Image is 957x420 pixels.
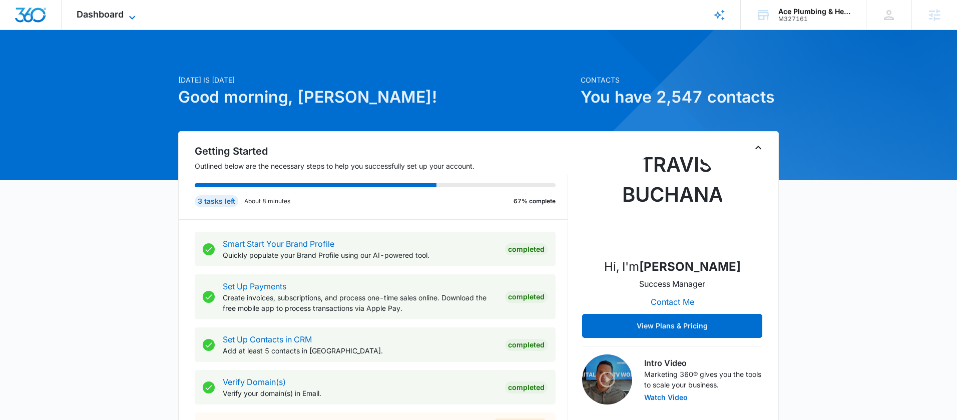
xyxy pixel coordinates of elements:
div: Completed [505,381,548,393]
h3: Intro Video [644,357,762,369]
strong: [PERSON_NAME] [639,259,741,274]
h1: Good morning, [PERSON_NAME]! [178,85,575,109]
a: Verify Domain(s) [223,377,286,387]
button: Contact Me [641,290,704,314]
a: Set Up Payments [223,281,286,291]
p: Hi, I'm [604,258,741,276]
div: Completed [505,339,548,351]
button: Toggle Collapse [752,142,764,154]
h2: Getting Started [195,144,568,159]
div: 3 tasks left [195,195,238,207]
span: Dashboard [77,9,124,20]
p: Add at least 5 contacts in [GEOGRAPHIC_DATA]. [223,345,497,356]
button: View Plans & Pricing [582,314,762,338]
p: Marketing 360® gives you the tools to scale your business. [644,369,762,390]
p: Quickly populate your Brand Profile using our AI-powered tool. [223,250,497,260]
p: 67% complete [514,197,556,206]
p: Verify your domain(s) in Email. [223,388,497,398]
img: Travis Buchanan [622,150,722,250]
a: Set Up Contacts in CRM [223,334,312,344]
img: Intro Video [582,354,632,404]
p: About 8 minutes [244,197,290,206]
div: Completed [505,243,548,255]
p: Create invoices, subscriptions, and process one-time sales online. Download the free mobile app t... [223,292,497,313]
h1: You have 2,547 contacts [581,85,779,109]
a: Smart Start Your Brand Profile [223,239,334,249]
p: Contacts [581,75,779,85]
div: account id [778,16,851,23]
div: Completed [505,291,548,303]
p: Outlined below are the necessary steps to help you successfully set up your account. [195,161,568,171]
div: account name [778,8,851,16]
p: Success Manager [639,278,705,290]
button: Watch Video [644,394,688,401]
p: [DATE] is [DATE] [178,75,575,85]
